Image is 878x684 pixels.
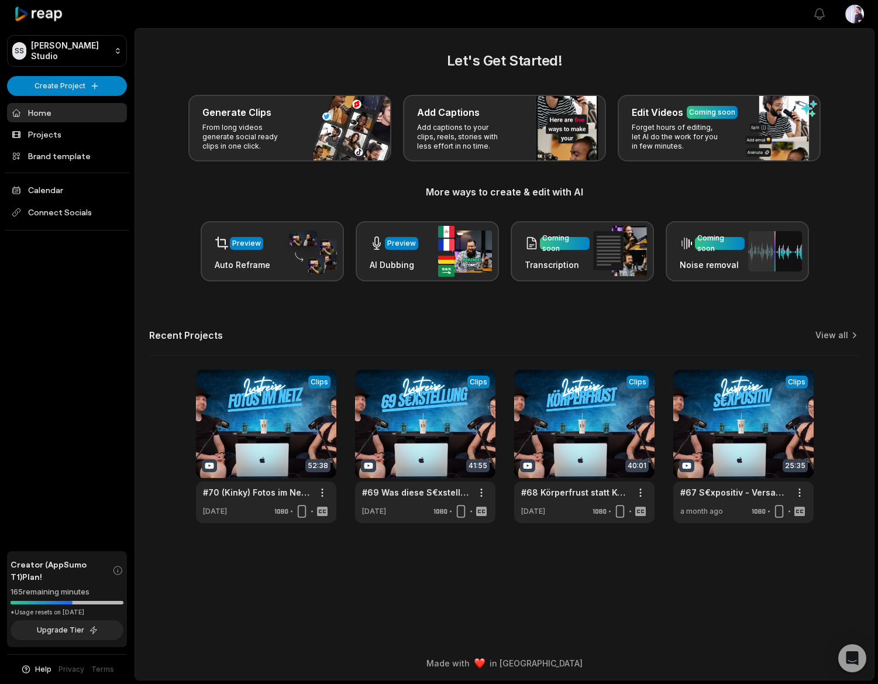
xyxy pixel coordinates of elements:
h3: Edit Videos [632,105,683,119]
span: Connect Socials [7,202,127,223]
a: View all [815,329,848,341]
a: Calendar [7,180,127,200]
h3: More ways to create & edit with AI [149,185,860,199]
p: Forget hours of editing, let AI do the work for you in few minutes. [632,123,722,151]
a: Projects [7,125,127,144]
img: auto_reframe.png [283,229,337,274]
p: From long videos generate social ready clips in one click. [202,123,293,151]
div: Made with in [GEOGRAPHIC_DATA] [146,657,863,669]
a: Home [7,103,127,122]
div: Preview [232,238,261,249]
h2: Recent Projects [149,329,223,341]
h3: Add Captions [417,105,480,119]
a: Terms [91,664,114,675]
h3: AI Dubbing [370,259,418,271]
span: Creator (AppSumo T1) Plan! [11,558,112,583]
div: SS [12,42,26,60]
span: Help [35,664,51,675]
p: Add captions to your clips, reels, stories with less effort in no time. [417,123,508,151]
div: Coming soon [542,233,587,254]
div: *Usage resets on [DATE] [11,608,123,617]
h3: Noise removal [680,259,745,271]
h2: Let's Get Started! [149,50,860,71]
button: Help [20,664,51,675]
a: #68 Körperfrust statt Körperlust - Die Unzufriedenheit mit unseren Körpern [521,486,629,499]
img: noise_removal.png [748,231,802,271]
button: Upgrade Tier [11,620,123,640]
p: [PERSON_NAME] Studio [31,40,109,61]
a: Privacy [58,664,84,675]
h3: Generate Clips [202,105,271,119]
h3: Transcription [525,259,590,271]
a: #69 Was diese S€xstellung für uns so besonders macht - Old but gold und niemals langweilig - [362,486,470,499]
div: Coming soon [697,233,742,254]
h3: Auto Reframe [215,259,270,271]
div: 165 remaining minutes [11,586,123,598]
img: ai_dubbing.png [438,226,492,277]
a: Brand template [7,146,127,166]
div: Preview [387,238,416,249]
img: heart emoji [474,658,485,669]
button: Create Project [7,76,127,96]
div: Coming soon [689,107,735,118]
div: Open Intercom Messenger [838,644,866,672]
img: transcription.png [593,226,647,276]
a: #67 S€xpositiv - Versaut oder ganz normal?! [680,486,788,499]
a: #70 (Kinky) Fotos im Netz?! - Die unsichtbare Gefahr von Fotopoints, Fotoshootings etc. [203,486,311,499]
